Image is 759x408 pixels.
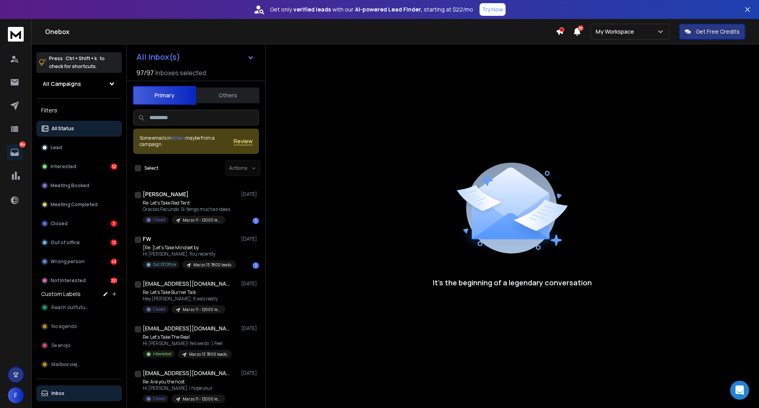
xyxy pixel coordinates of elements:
[45,27,556,36] h1: Onebox
[130,49,261,65] button: All Inbox(s)
[36,273,122,288] button: Not Interested251
[51,323,77,330] span: No agendo
[143,334,232,340] p: Re: Let’s Take The Real
[43,80,81,88] h1: All Campaigns
[36,338,122,353] button: Se enojo
[49,55,105,70] p: Press to check for shortcuts.
[189,351,227,357] p: Marzo 13 7800 leads
[153,306,165,312] p: Closed
[136,68,154,78] span: 97 / 97
[36,178,122,194] button: Meeting Booked
[51,144,62,151] p: Lead
[36,254,122,269] button: Wrong person43
[143,245,236,251] p: [Re: [Let’s Take Mindset by
[36,121,122,137] button: All Status
[241,281,259,287] p: [DATE]
[143,280,230,288] h1: [EMAIL_ADDRESS][DOMAIN_NAME]
[241,325,259,332] p: [DATE]
[51,304,90,311] span: Reach outfuture
[143,206,230,213] p: Gracias Facundo Si, tengo muchas ideas
[51,342,70,349] span: Se enojo
[144,165,159,171] label: Select
[111,277,117,284] div: 251
[51,361,82,368] span: Mailbox viejos
[64,54,98,63] span: Ctrl + Shift + k
[111,239,117,246] div: 13
[293,6,331,13] strong: verified leads
[355,6,422,13] strong: AI-powered Lead Finder,
[19,141,26,148] p: 364
[36,300,122,315] button: Reach outfuture
[143,235,151,243] h1: FW
[193,262,231,268] p: Marzo 13 7800 leads
[36,159,122,175] button: Interested52
[41,290,81,298] h3: Custom Labels
[36,357,122,372] button: Mailbox viejos
[153,351,172,357] p: Interested
[136,53,180,61] h1: All Inbox(s)
[36,216,122,232] button: Closed3
[143,369,230,377] h1: [EMAIL_ADDRESS][DOMAIN_NAME]
[51,277,86,284] p: Not Interested
[679,24,745,40] button: Get Free Credits
[143,340,232,347] p: Hi [PERSON_NAME]! Yes we do :) Feel
[51,125,74,132] p: All Status
[153,262,176,268] p: Out Of Office
[241,236,259,242] p: [DATE]
[596,28,637,36] p: My Workspace
[143,251,236,257] p: Hi [PERSON_NAME], You recently
[241,370,259,376] p: [DATE]
[730,381,749,400] div: Open Intercom Messenger
[8,387,24,403] button: F
[143,296,225,302] p: Hey [PERSON_NAME], it was really
[36,385,122,401] button: Inbox
[36,197,122,213] button: Meeting Completed
[51,258,85,265] p: Wrong person
[51,182,89,189] p: Meeting Booked
[143,200,230,206] p: Re: Let’s Take Red Tent
[578,25,583,31] span: 50
[51,239,80,246] p: Out of office
[270,6,473,13] p: Get only with our starting at $22/mo
[153,217,165,223] p: Closed
[133,86,196,105] button: Primary
[183,396,221,402] p: Marzo 11 - 12000 leads G Personal
[234,137,253,145] button: Review
[36,319,122,334] button: No agendo
[51,201,98,208] p: Meeting Completed
[196,87,259,104] button: Others
[7,144,23,160] a: 364
[241,191,259,197] p: [DATE]
[696,28,740,36] p: Get Free Credits
[143,289,225,296] p: Re: Let’s Take Burner Talk
[253,262,259,269] div: 1
[8,27,24,42] img: logo
[140,135,234,148] div: Some emails in maybe from a campaign
[433,277,592,288] p: It’s the beginning of a legendary conversation
[143,379,225,385] p: Re: Are you the host
[111,220,117,227] div: 3
[36,140,122,156] button: Lead
[253,218,259,224] div: 1
[143,385,225,391] p: Hi [PERSON_NAME], I hope your
[51,220,68,227] p: Closed
[36,105,122,116] h3: Filters
[143,325,230,332] h1: [EMAIL_ADDRESS][DOMAIN_NAME]
[172,135,185,141] span: others
[51,163,76,170] p: Interested
[51,390,64,397] p: Inbox
[480,3,506,16] button: Try Now
[111,163,117,170] div: 52
[155,68,206,78] h3: Inboxes selected
[36,235,122,250] button: Out of office13
[183,307,221,313] p: Marzo 11 - 12000 leads G Personal
[111,258,117,265] div: 43
[153,396,165,402] p: Closed
[482,6,503,13] p: Try Now
[36,76,122,92] button: All Campaigns
[143,190,189,198] h1: [PERSON_NAME]
[183,217,221,223] p: Marzo 11 - 12000 leads G Personal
